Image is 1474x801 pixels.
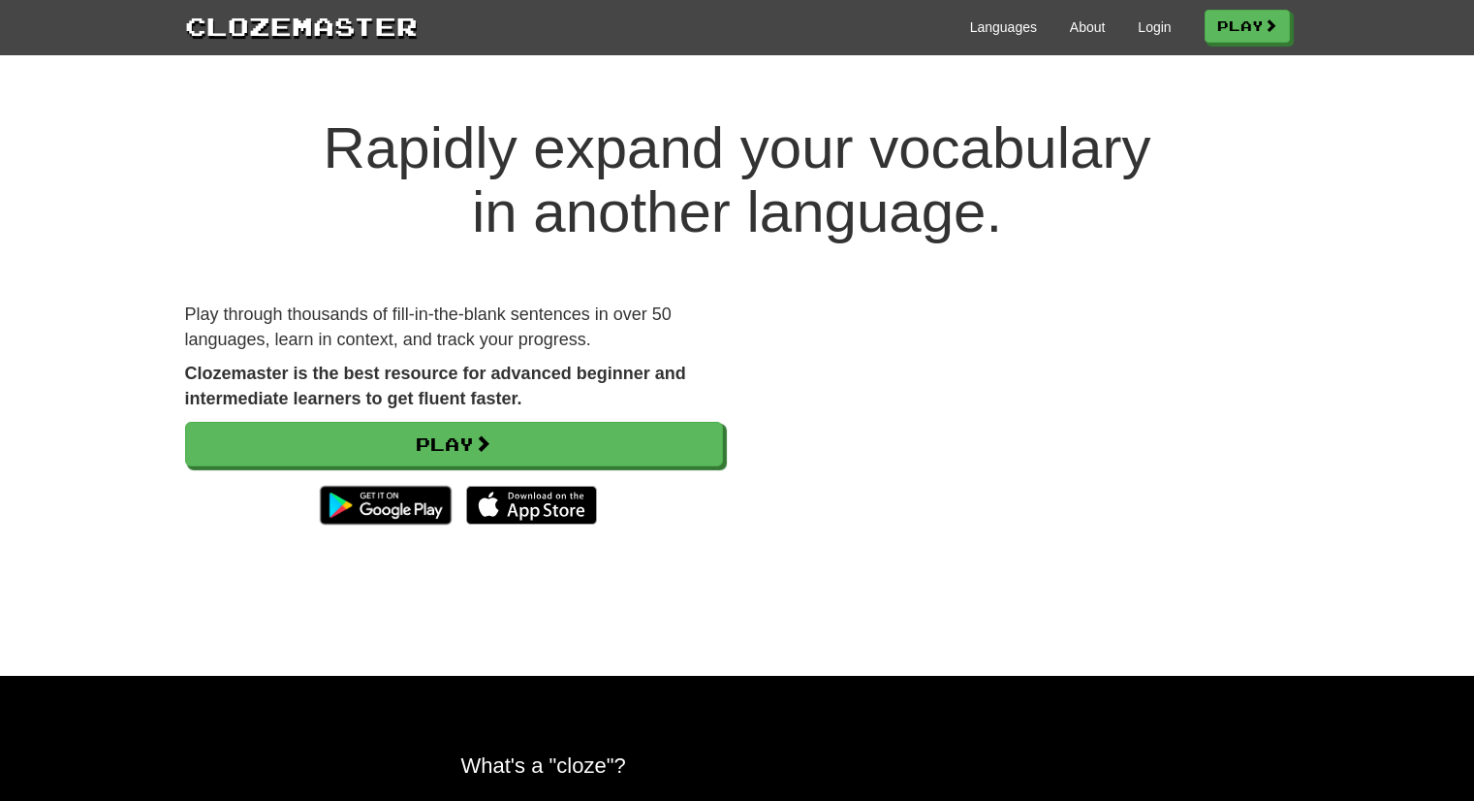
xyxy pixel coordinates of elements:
a: Login [1138,17,1171,37]
a: Play [1205,10,1290,43]
a: Clozemaster [185,8,418,44]
img: Get it on Google Play [310,476,460,534]
strong: Clozemaster is the best resource for advanced beginner and intermediate learners to get fluent fa... [185,364,686,408]
a: Languages [970,17,1037,37]
p: Play through thousands of fill-in-the-blank sentences in over 50 languages, learn in context, and... [185,303,723,352]
img: Download_on_the_App_Store_Badge_US-UK_135x40-25178aeef6eb6b83b96f5f2d004eda3bffbb37122de64afbaef7... [466,486,597,525]
a: Play [185,422,723,466]
a: About [1070,17,1106,37]
h2: What's a "cloze"? [461,753,1014,778]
